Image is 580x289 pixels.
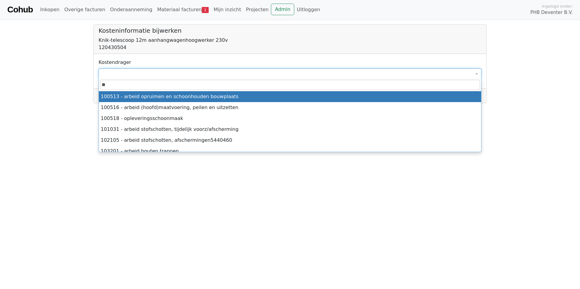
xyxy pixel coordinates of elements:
a: Uitloggen [294,4,322,16]
h5: Kosteninformatie bijwerken [99,27,481,34]
li: 103201 - arbeid houten trappen [99,146,481,157]
li: 100513 - arbeid opruimen en schoonhouden bouwplaats [99,91,481,102]
span: PHB Deventer B.V. [530,9,573,16]
li: 100516 - arbeid (hoofd)maatvoering, peilen en uitzetten [99,102,481,113]
span: Ingelogd onder: [542,3,573,9]
li: 100518 - opleveringsschoonmaak [99,113,481,124]
div: 120430504 [99,44,481,51]
span: 1 [202,7,209,13]
a: Inkopen [38,4,62,16]
label: Kostendrager [99,59,131,66]
a: Mijn inzicht [211,4,244,16]
a: Cohub [7,2,33,17]
a: Onderaanneming [108,4,155,16]
a: Materiaal facturen1 [155,4,211,16]
li: 102105 - arbeid stofschotten, afschermingen5440460 [99,135,481,146]
a: Admin [271,4,294,15]
a: Projecten [244,4,271,16]
a: Overige facturen [62,4,108,16]
li: 101031 - arbeid stofschotten, tijdelijk voorz/afscherming [99,124,481,135]
div: Knik-telescoop 12m aanhangwagenhoogwerker 230v [99,37,481,44]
